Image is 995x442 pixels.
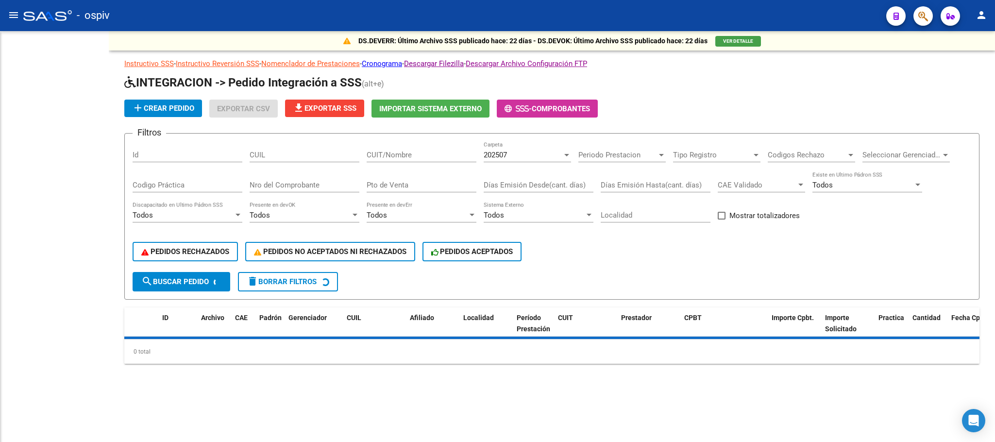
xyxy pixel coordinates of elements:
button: Buscar Pedido [133,272,230,291]
span: Practica [878,314,904,322]
span: Afiliado [410,314,434,322]
datatable-header-cell: CUIT [554,307,617,350]
a: Cronograma [362,59,402,68]
span: PEDIDOS NO ACEPTADOS NI RECHAZADOS [254,247,406,256]
span: CPBT [684,314,702,322]
span: Borrar Filtros [247,277,317,286]
button: Exportar SSS [285,100,364,117]
span: Fecha Cpbt [951,314,986,322]
datatable-header-cell: Período Prestación [513,307,554,350]
p: DS.DEVERR: Último Archivo SSS publicado hace: 22 días - DS.DEVOK: Último Archivo SSS publicado ha... [358,35,708,46]
span: 202507 [484,151,507,159]
button: Exportar CSV [209,100,278,118]
span: Período Prestación [517,314,550,333]
datatable-header-cell: Localidad [459,307,513,350]
datatable-header-cell: Practica [875,307,909,350]
a: Nomenclador de Prestaciones [261,59,360,68]
div: 0 total [124,340,979,364]
a: Instructivo Reversión SSS [176,59,259,68]
span: CUIT [558,314,573,322]
mat-icon: person [976,9,987,21]
datatable-header-cell: CPBT [680,307,768,350]
span: Archivo [201,314,224,322]
span: Todos [484,211,504,220]
span: Exportar CSV [217,104,270,113]
mat-icon: file_download [293,102,304,114]
div: Open Intercom Messenger [962,409,985,432]
button: Crear Pedido [124,100,202,117]
span: PEDIDOS ACEPTADOS [431,247,513,256]
mat-icon: menu [8,9,19,21]
span: Gerenciador [288,314,327,322]
span: Comprobantes [532,104,590,113]
span: Cantidad [912,314,941,322]
a: Instructivo SSS [124,59,174,68]
span: Buscar Pedido [141,277,209,286]
span: - ospiv [77,5,110,26]
button: PEDIDOS RECHAZADOS [133,242,238,261]
datatable-header-cell: CUIL [343,307,406,350]
datatable-header-cell: Gerenciador [285,307,343,350]
span: Importe Solicitado [825,314,857,333]
button: PEDIDOS ACEPTADOS [422,242,522,261]
span: CUIL [347,314,361,322]
span: Localidad [463,314,494,322]
datatable-header-cell: Cantidad [909,307,947,350]
span: Todos [812,181,833,189]
span: Codigos Rechazo [768,151,846,159]
span: CAE Validado [718,181,796,189]
h3: Filtros [133,126,166,139]
span: (alt+e) [362,79,384,88]
datatable-header-cell: Archivo [197,307,231,350]
span: Todos [367,211,387,220]
datatable-header-cell: Importe Solicitado [821,307,875,350]
span: Todos [133,211,153,220]
datatable-header-cell: Fecha Cpbt [947,307,991,350]
span: Todos [250,211,270,220]
mat-icon: delete [247,275,258,287]
span: Seleccionar Gerenciador [862,151,941,159]
span: Crear Pedido [132,104,194,113]
a: Descargar Filezilla [404,59,464,68]
mat-icon: add [132,102,144,114]
datatable-header-cell: CAE [231,307,255,350]
span: Mostrar totalizadores [729,210,800,221]
span: INTEGRACION -> Pedido Integración a SSS [124,76,362,89]
span: PEDIDOS RECHAZADOS [141,247,229,256]
datatable-header-cell: Padrón [255,307,285,350]
button: VER DETALLE [715,36,761,47]
span: Importar Sistema Externo [379,104,482,113]
a: Descargar Archivo Configuración FTP [466,59,587,68]
p: - - - - - [124,58,979,69]
span: ID [162,314,169,322]
span: Padrón [259,314,282,322]
span: VER DETALLE [723,38,753,44]
button: Borrar Filtros [238,272,338,291]
datatable-header-cell: Importe Cpbt. [768,307,821,350]
span: Exportar SSS [293,104,356,113]
span: Tipo Registro [673,151,752,159]
span: Periodo Prestacion [578,151,657,159]
span: CAE [235,314,248,322]
datatable-header-cell: Afiliado [406,307,459,350]
span: Prestador [621,314,652,322]
datatable-header-cell: Prestador [617,307,680,350]
button: PEDIDOS NO ACEPTADOS NI RECHAZADOS [245,242,415,261]
span: Importe Cpbt. [772,314,814,322]
button: Importar Sistema Externo [371,100,489,118]
span: - [505,104,532,113]
mat-icon: search [141,275,153,287]
datatable-header-cell: ID [158,307,197,350]
button: -Comprobantes [497,100,598,118]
